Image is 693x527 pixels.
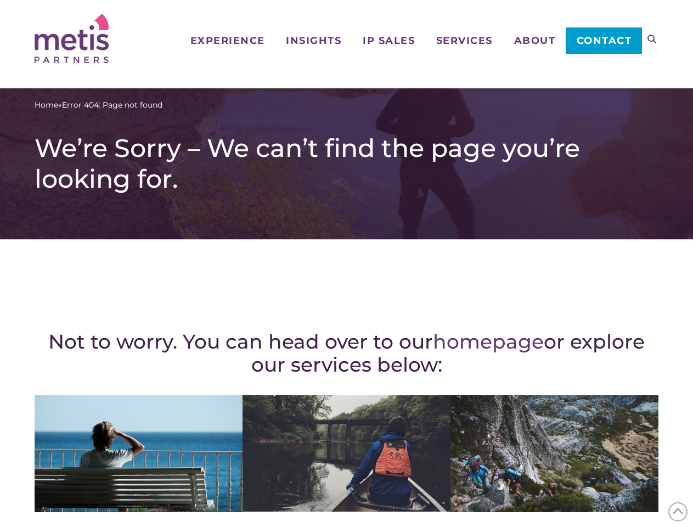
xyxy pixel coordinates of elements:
[190,36,265,46] span: Experience
[363,36,415,46] span: IP Sales
[433,329,544,354] a: homepage
[35,330,658,376] h2: Not to worry. You can head over to our or explore our services below:
[35,133,658,194] h1: We’re Sorry – We can’t find the page you’re looking for.
[577,36,632,46] span: Contact
[566,27,642,54] a: Contact
[668,502,688,522] span: Back to Top
[514,36,556,46] span: About
[35,14,109,63] img: Metis Partners
[62,99,162,111] span: Error 404: Page not found
[35,99,162,111] span: »
[35,99,58,111] a: Home
[286,36,341,46] span: Insights
[436,36,493,46] span: Services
